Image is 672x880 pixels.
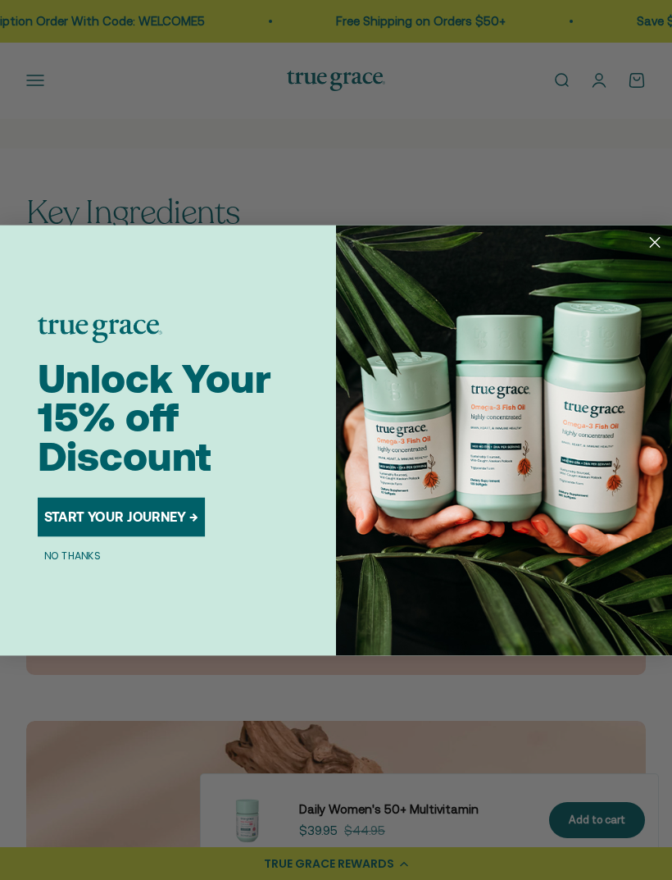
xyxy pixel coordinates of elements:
span: Unlock Your 15% off Discount [38,354,271,479]
img: 098727d5-50f8-4f9b-9554-844bb8da1403.jpeg [336,225,672,655]
img: logo placeholder [38,317,162,342]
button: START YOUR JOURNEY → [38,497,205,536]
button: Close dialog [643,230,667,254]
button: NO THANKS [38,547,107,563]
